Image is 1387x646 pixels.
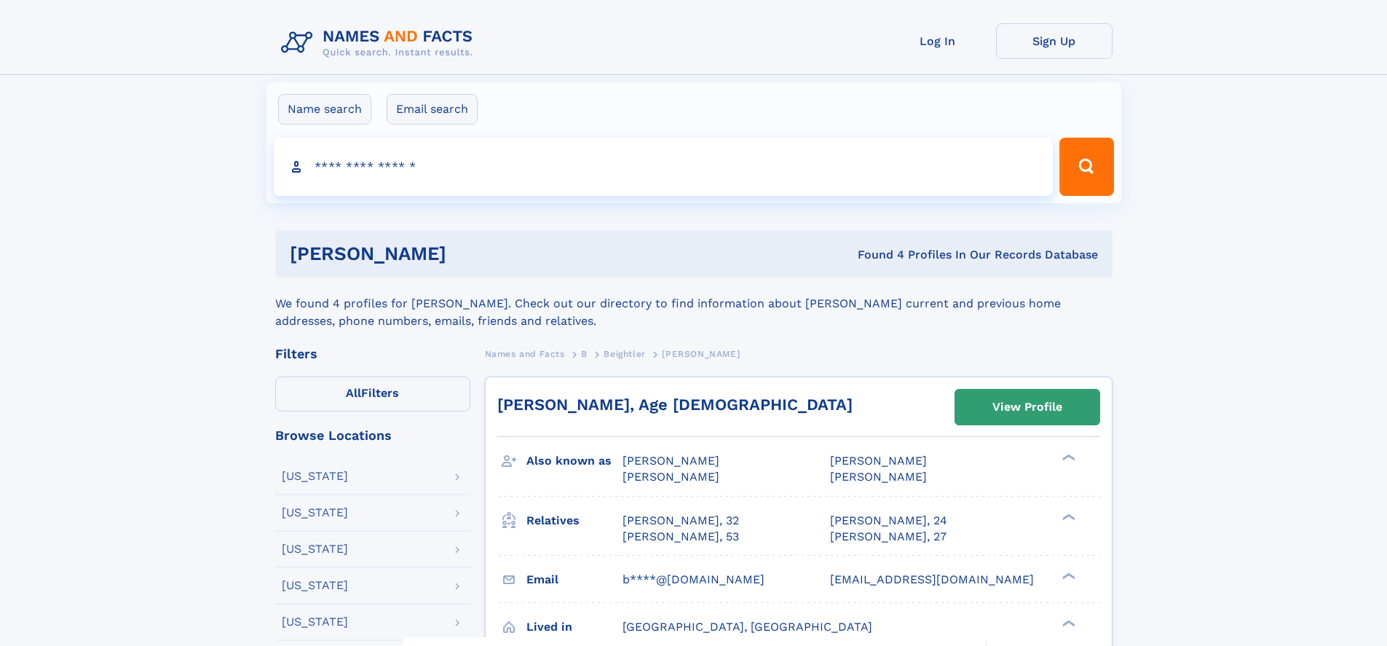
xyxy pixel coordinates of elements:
h1: [PERSON_NAME] [290,245,652,263]
label: Email search [387,94,478,125]
h3: Email [526,567,623,592]
span: Beightler [604,349,645,359]
div: [US_STATE] [282,470,348,482]
a: Beightler [604,344,645,363]
span: [PERSON_NAME] [623,470,719,484]
span: [GEOGRAPHIC_DATA], [GEOGRAPHIC_DATA] [623,620,872,634]
a: Names and Facts [485,344,565,363]
a: [PERSON_NAME], 53 [623,529,739,545]
a: [PERSON_NAME], 27 [830,529,947,545]
a: [PERSON_NAME], Age [DEMOGRAPHIC_DATA] [497,395,853,414]
h3: Also known as [526,449,623,473]
div: ❯ [1059,571,1076,580]
h3: Lived in [526,615,623,639]
span: [EMAIL_ADDRESS][DOMAIN_NAME] [830,572,1034,586]
span: [PERSON_NAME] [623,454,719,468]
div: We found 4 profiles for [PERSON_NAME]. Check out our directory to find information about [PERSON_... [275,277,1113,330]
a: Sign Up [996,23,1113,59]
a: [PERSON_NAME], 24 [830,513,947,529]
div: [US_STATE] [282,507,348,519]
div: ❯ [1059,453,1076,462]
span: B [581,349,588,359]
h3: Relatives [526,508,623,533]
div: [US_STATE] [282,580,348,591]
img: Logo Names and Facts [275,23,485,63]
label: Filters [275,377,470,411]
input: search input [274,138,1054,196]
div: Browse Locations [275,429,470,442]
span: [PERSON_NAME] [662,349,740,359]
button: Search Button [1059,138,1113,196]
div: View Profile [992,390,1062,424]
span: [PERSON_NAME] [830,470,927,484]
div: ❯ [1059,618,1076,628]
span: All [346,386,361,400]
a: Log In [880,23,996,59]
a: View Profile [955,390,1099,425]
label: Name search [278,94,371,125]
span: [PERSON_NAME] [830,454,927,468]
div: Filters [275,347,470,361]
div: [US_STATE] [282,616,348,628]
div: Found 4 Profiles In Our Records Database [652,247,1098,263]
div: [US_STATE] [282,543,348,555]
a: [PERSON_NAME], 32 [623,513,739,529]
a: B [581,344,588,363]
div: ❯ [1059,512,1076,521]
